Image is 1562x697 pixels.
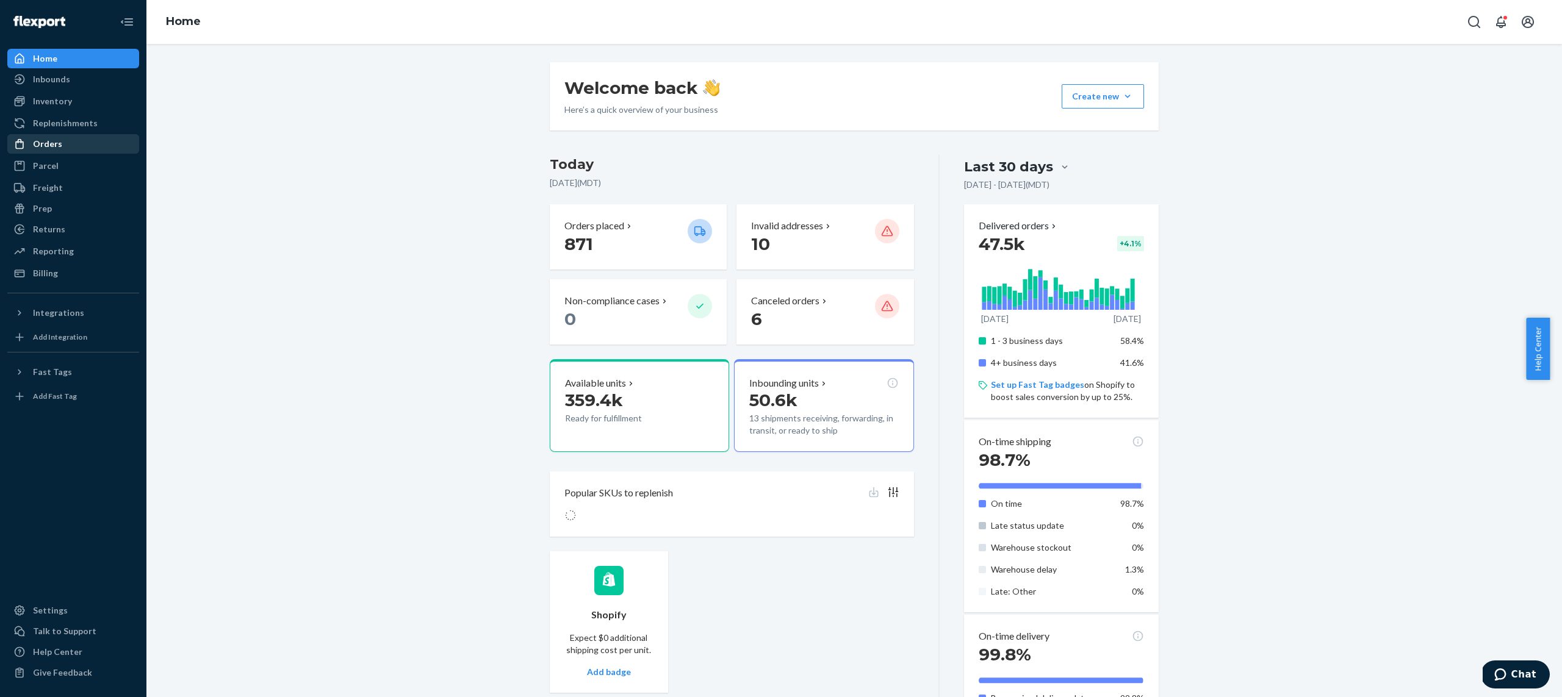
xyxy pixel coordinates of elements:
[751,219,823,233] p: Invalid addresses
[1132,520,1144,531] span: 0%
[33,307,84,319] div: Integrations
[734,359,913,452] button: Inbounding units50.6k13 shipments receiving, forwarding, in transit, or ready to ship
[33,332,87,342] div: Add Integration
[33,223,65,235] div: Returns
[1516,10,1540,34] button: Open account menu
[1462,10,1486,34] button: Open Search Box
[565,390,623,410] span: 359.4k
[550,359,729,452] button: Available units359.4kReady for fulfillment
[33,95,72,107] div: Inventory
[33,245,74,257] div: Reporting
[156,4,211,40] ol: breadcrumbs
[7,601,139,620] a: Settings
[7,241,139,261] a: Reporting
[7,220,139,239] a: Returns
[7,199,139,218] a: Prep
[166,15,201,28] a: Home
[751,294,819,308] p: Canceled orders
[550,177,914,189] p: [DATE] ( MDT )
[1117,236,1144,251] div: + 4.1 %
[7,113,139,133] a: Replenishments
[7,91,139,111] a: Inventory
[1120,357,1144,368] span: 41.6%
[587,666,631,678] button: Add badge
[564,486,673,500] p: Popular SKUs to replenish
[1489,10,1513,34] button: Open notifications
[7,621,139,641] button: Talk to Support
[1120,335,1144,346] span: 58.4%
[33,117,98,129] div: Replenishments
[1132,542,1144,552] span: 0%
[564,294,660,308] p: Non-compliance cases
[1120,498,1144,509] span: 98.7%
[7,49,139,68] a: Home
[964,157,1053,176] div: Last 30 days
[33,604,68,617] div: Settings
[33,138,62,150] div: Orders
[33,202,52,215] div: Prep
[564,219,624,233] p: Orders placed
[33,366,72,378] div: Fast Tags
[991,563,1111,576] p: Warehouse delay
[13,16,65,28] img: Flexport logo
[33,160,59,172] div: Parcel
[591,608,627,622] p: Shopify
[991,335,1111,347] p: 1 - 3 business days
[7,70,139,89] a: Inbounds
[550,279,727,345] button: Non-compliance cases 0
[736,204,913,270] button: Invalid addresses 10
[33,73,70,85] div: Inbounds
[7,387,139,406] a: Add Fast Tag
[7,263,139,283] a: Billing
[564,309,576,329] span: 0
[964,179,1049,191] p: [DATE] - [DATE] ( MDT )
[33,625,96,637] div: Talk to Support
[751,309,762,329] span: 6
[115,10,139,34] button: Close Navigation
[736,279,913,345] button: Canceled orders 6
[1483,660,1550,691] iframe: Opens a widget where you can chat to one of our agents
[7,642,139,662] a: Help Center
[564,104,720,116] p: Here’s a quick overview of your business
[979,219,1059,233] button: Delivered orders
[981,313,1009,325] p: [DATE]
[565,376,626,390] p: Available units
[564,234,593,254] span: 871
[7,327,139,347] a: Add Integration
[7,134,139,154] a: Orders
[991,585,1111,598] p: Late: Other
[1062,84,1144,109] button: Create new
[550,155,914,174] h3: Today
[7,362,139,382] button: Fast Tags
[991,357,1111,369] p: 4+ business days
[1526,318,1550,380] button: Help Center
[751,234,770,254] span: 10
[33,667,92,679] div: Give Feedback
[7,663,139,682] button: Give Feedback
[7,303,139,323] button: Integrations
[1114,313,1141,325] p: [DATE]
[33,182,63,194] div: Freight
[991,379,1084,390] a: Set up Fast Tag badges
[1125,564,1144,574] span: 1.3%
[1132,586,1144,596] span: 0%
[33,52,57,65] div: Home
[991,498,1111,510] p: On time
[991,379,1144,403] p: on Shopify to boost sales conversion by up to 25%.
[33,267,58,279] div: Billing
[703,79,720,96] img: hand-wave emoji
[979,629,1049,643] p: On-time delivery
[33,646,82,658] div: Help Center
[7,156,139,176] a: Parcel
[33,391,77,401] div: Add Fast Tag
[749,376,819,390] p: Inbounding units
[550,204,727,270] button: Orders placed 871
[565,412,678,424] p: Ready for fulfillment
[564,77,720,99] h1: Welcome back
[991,542,1111,554] p: Warehouse stockout
[749,412,898,437] p: 13 shipments receiving, forwarding, in transit, or ready to ship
